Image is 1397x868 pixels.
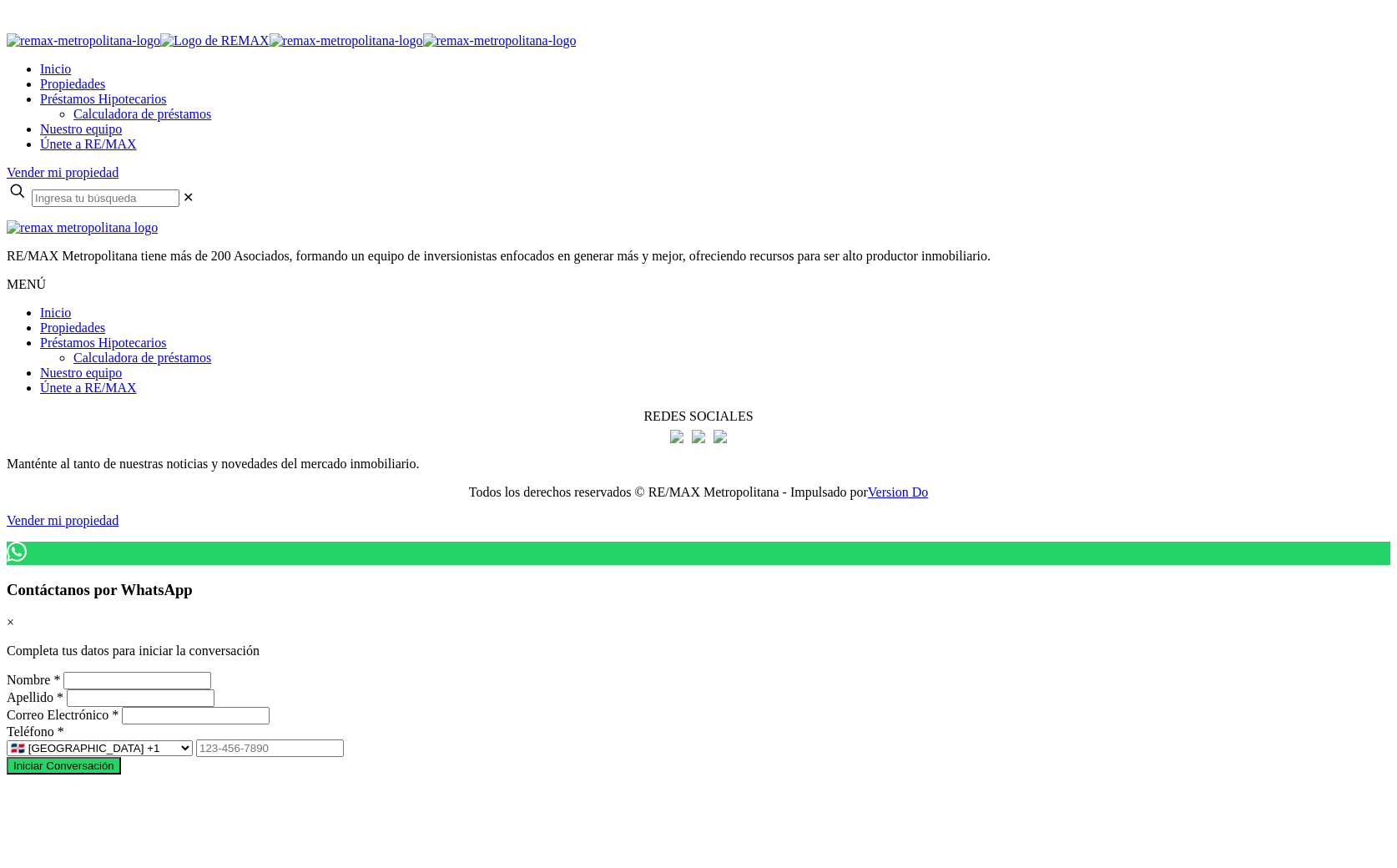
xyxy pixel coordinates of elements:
[7,220,158,235] img: remax metropolitana logo
[670,430,683,443] img: facebook.png
[7,513,119,527] a: Vender mi propiedad
[868,485,928,499] a: Version Do
[7,180,28,202] svg: search icon
[73,107,211,121] a: Calculadora de préstamos
[160,33,270,48] img: Logo de REMAX
[7,457,1390,472] p: Manténte al tanto de nuestras noticias y novedades del mercado inmobiliario.
[7,757,121,775] button: Iniciar Conversación
[7,409,1390,424] p: REDES SOCIALES
[7,615,14,629] span: ×
[40,122,122,136] a: Nuestro equipo
[7,643,1390,659] p: Completa tus datos para iniciar la conversación
[7,62,1390,152] nav: Main menu
[40,381,137,395] a: Únete a RE/MAX
[40,305,71,320] a: Inicio
[7,513,1390,528] div: responsive menu
[40,62,71,76] a: Inicio
[7,708,119,722] label: Correo Electrónico *
[183,190,194,204] span: ✕
[196,739,344,757] input: 123-456-7890
[714,430,727,443] img: linkedin.png
[7,249,1390,264] p: RE/MAX Metropolitana tiene más de 200 Asociados, formando un equipo de inversionistas enfocados e...
[7,724,64,739] label: Teléfono *
[7,581,1390,599] h3: Contáctanos por WhatsApp
[32,189,179,207] input: Ingresa tu búsqueda
[40,137,137,151] a: Únete a RE/MAX
[40,336,167,350] a: Préstamos Hipotecarios
[7,673,60,687] label: Nombre *
[40,77,105,91] a: Propiedades
[7,690,63,704] label: Apellido *
[270,33,423,48] img: remax-metropolitana-logo
[7,165,119,179] a: Vender mi propiedad
[7,33,160,48] img: remax-metropolitana-logo
[40,92,167,106] a: Préstamos Hipotecarios
[7,33,576,48] a: RE/MAX Metropolitana
[692,430,705,443] img: instagram.png
[73,351,211,365] a: Calculadora de préstamos
[423,33,577,48] img: remax-metropolitana-logo
[40,320,105,335] a: Propiedades
[7,485,1390,500] p: Todos los derechos reservados © RE/MAX Metropolitana - Impulsado por
[40,366,122,380] a: Nuestro equipo
[7,277,1390,292] p: MENÚ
